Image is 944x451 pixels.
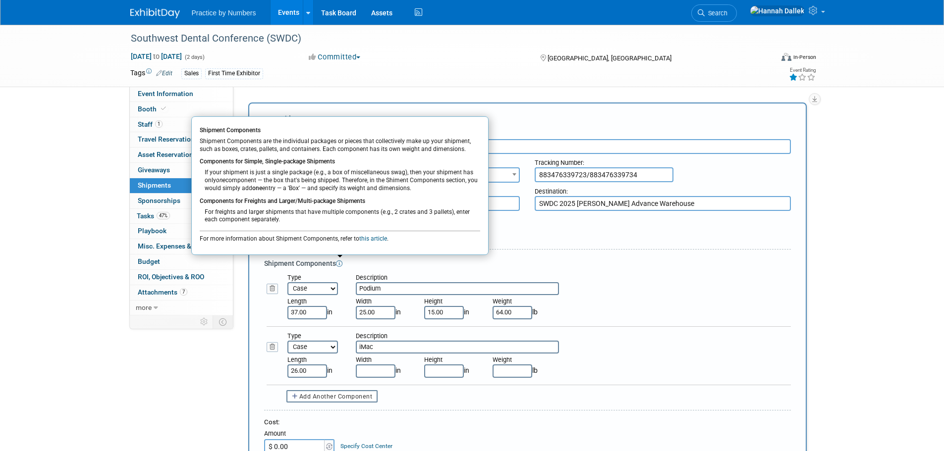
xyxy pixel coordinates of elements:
span: Sponsorships [138,197,180,204]
span: Asset Reservations [138,150,197,158]
a: Staff1 [130,117,233,132]
span: Search [705,9,727,17]
div: In-Person [793,53,816,61]
a: Travel Reservations1 [130,132,233,147]
div: Shipment Components are the individual packages or pieces that collectively make up your shipment... [200,138,480,153]
a: Budget [130,254,233,269]
i: one [216,177,225,184]
span: [DATE] [DATE] [130,52,182,61]
span: Event Information [138,90,193,98]
div: in [280,297,348,319]
div: Sales [181,68,202,79]
span: Practice by Numbers [192,9,256,17]
div: Description (e.g. "Booth Furniture"): [264,126,791,139]
span: Add Another Component [299,393,373,400]
div: Weight [493,297,546,306]
span: Budget [138,257,160,265]
span: Travel Reservations [138,135,208,143]
a: Booth [130,102,233,117]
i: Booth reservation complete [161,106,166,111]
img: ExhibitDay [130,8,180,18]
a: Shipments [130,178,233,193]
a: Playbook [130,224,233,239]
div: Type [287,332,341,341]
div: First Time Exhibitor [205,68,263,79]
a: ROI, Objectives & ROO [130,270,233,285]
div: Shipment Components [264,258,791,268]
button: Add Another Component [286,390,378,402]
a: Tasks47% [130,209,233,224]
div: Shipment Components [200,127,480,135]
a: Specify Cost Center [340,443,392,450]
div: Height [424,355,478,364]
div: Components for Freights and Larger/Multi-package Shipments [200,198,480,205]
td: Toggle Event Tabs [213,315,233,328]
span: 7 [180,288,187,296]
a: Asset Reservations [130,148,233,162]
div: If your shipment is just a single package (e.g., a box of miscellaneous swag), then your shipment... [200,169,480,192]
a: Misc. Expenses & Credits [130,239,233,254]
td: Personalize Event Tab Strip [196,315,213,328]
div: Width [356,297,409,306]
span: Giveaways [138,166,170,174]
span: Shipments [138,181,171,189]
span: (2 days) [184,54,205,60]
div: in [417,297,485,319]
div: Southwest Dental Conference (SWDC) [127,30,758,48]
div: Event Rating [789,68,816,73]
div: Cost: [264,418,791,427]
a: Attachments7 [130,285,233,300]
span: [GEOGRAPHIC_DATA], [GEOGRAPHIC_DATA] [548,54,671,62]
div: Height [424,297,478,306]
a: Event Information [130,87,233,101]
a: this article [359,235,387,242]
span: Playbook [138,227,167,235]
div: Description [356,332,569,341]
td: Tags [130,68,172,79]
div: Tracking Number: [535,154,791,167]
div: For more information about Shipment Components, refer to . [200,231,480,243]
span: Booth [138,105,168,113]
div: Width [356,355,409,364]
a: Edit [156,70,172,77]
div: Type [287,273,341,282]
span: to [152,52,161,60]
a: Search [691,4,737,22]
span: Misc. Expenses & Credits [138,242,215,250]
span: 1 [155,120,163,128]
a: more [130,301,233,315]
span: 47% [157,212,170,219]
div: lb [485,297,554,319]
body: Rich Text Area. Press ALT-0 for help. [5,4,512,14]
div: in [348,297,417,319]
div: in [348,355,417,377]
div: Weight [493,355,546,364]
div: Event Format [715,51,817,66]
div: lb [485,355,554,377]
span: Tasks [137,212,170,220]
span: Attachments [138,288,187,296]
a: Remove Item [267,343,279,351]
div: Components for Simple, Single-package Shipments [200,158,480,166]
div: Description [356,273,569,282]
span: one [252,185,262,192]
div: Length [287,355,341,364]
a: Giveaways [130,163,233,178]
span: ROI, Objectives & ROO [138,273,204,281]
button: Committed [305,52,364,62]
a: Remove Item [267,285,279,292]
a: Sponsorships [130,194,233,208]
div: Destination: [535,183,791,196]
span: more [136,303,152,311]
img: Hannah Dallek [750,5,805,16]
div: For freights and larger shipments that have multiple components (e.g., 2 crates and 3 pallets), e... [200,208,480,224]
div: New Shipment [264,114,791,124]
img: Format-Inperson.png [781,53,791,61]
div: in [280,355,348,377]
div: Amount [264,429,336,439]
span: Staff [138,120,163,128]
div: in [417,355,485,377]
div: Length [287,297,341,306]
